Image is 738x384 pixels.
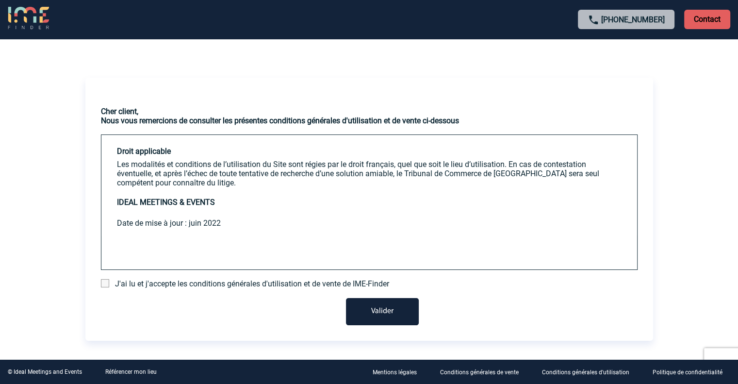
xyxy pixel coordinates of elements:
[542,369,629,376] p: Conditions générales d'utilisation
[684,10,730,29] p: Contact
[117,198,215,207] strong: IDEAL MEETINGS & EVENTS
[432,367,534,377] a: Conditions générales de vente
[8,368,82,375] div: © Ideal Meetings and Events
[653,369,722,376] p: Politique de confidentialité
[117,160,622,187] p: Les modalités et conditions de l’utilisation du Site sont régies par le droit français, quel que ...
[645,367,738,377] a: Politique de confidentialité
[117,217,622,229] p: Date de mise à jour : juin 2022
[440,369,519,376] p: Conditions générales de vente
[534,367,645,377] a: Conditions générales d'utilisation
[101,107,638,125] h3: Cher client, Nous vous remercions de consulter les présentes conditions générales d'utilisation e...
[373,369,417,376] p: Mentions légales
[365,367,432,377] a: Mentions légales
[105,368,157,375] a: Référencer mon lieu
[588,14,599,26] img: call-24-px.png
[115,279,389,288] span: J'ai lu et j'accepte les conditions générales d'utilisation et de vente de IME-Finder
[601,15,665,24] a: [PHONE_NUMBER]
[346,298,419,325] button: Valider
[117,147,171,156] strong: Droit applicable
